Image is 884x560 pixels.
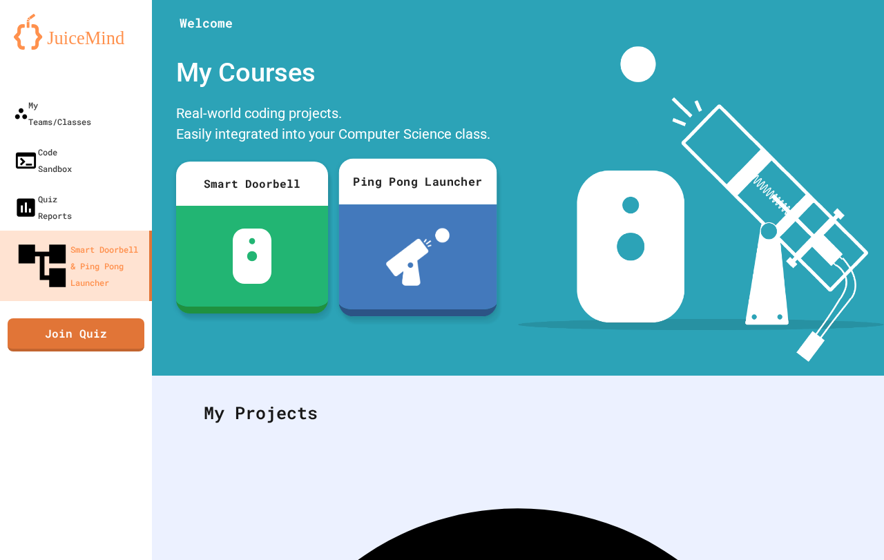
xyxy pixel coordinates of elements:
[14,191,72,224] div: Quiz Reports
[169,99,501,151] div: Real-world coding projects. Easily integrated into your Computer Science class.
[169,46,501,99] div: My Courses
[190,386,846,440] div: My Projects
[8,318,144,351] a: Join Quiz
[14,97,91,130] div: My Teams/Classes
[176,162,328,206] div: Smart Doorbell
[339,159,497,205] div: Ping Pong Launcher
[233,229,272,284] img: sdb-white.svg
[386,228,450,285] img: ppl-with-ball.png
[14,14,138,50] img: logo-orange.svg
[14,238,144,294] div: Smart Doorbell & Ping Pong Launcher
[518,46,884,362] img: banner-image-my-projects.png
[14,144,72,177] div: Code Sandbox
